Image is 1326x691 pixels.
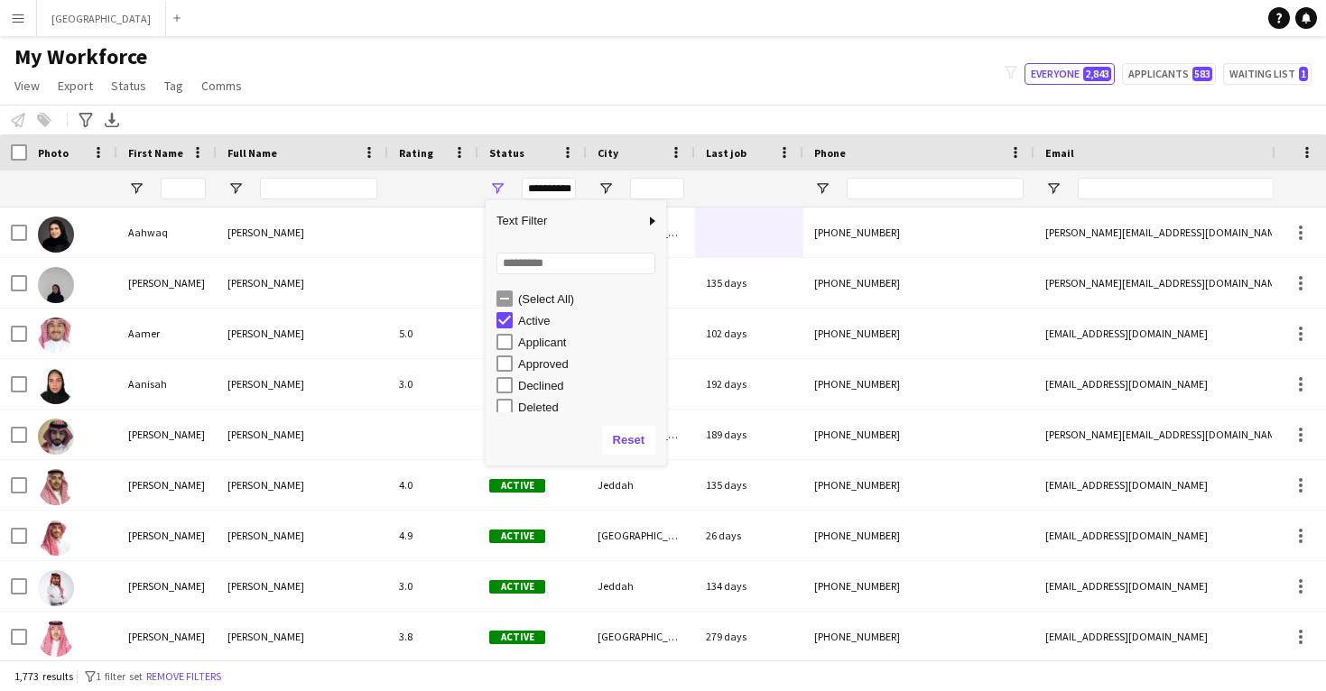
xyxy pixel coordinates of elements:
[388,460,478,510] div: 4.0
[128,146,183,160] span: First Name
[101,109,123,131] app-action-btn: Export XLSX
[227,226,304,239] span: [PERSON_NAME]
[706,146,746,160] span: Last job
[388,612,478,661] div: 3.8
[260,178,377,199] input: Full Name Filter Input
[157,74,190,97] a: Tag
[201,78,242,94] span: Comms
[227,428,304,441] span: [PERSON_NAME]
[587,511,695,560] div: [GEOGRAPHIC_DATA]
[117,410,217,459] div: [PERSON_NAME]
[104,74,153,97] a: Status
[1025,63,1115,85] button: Everyone2,843
[1299,67,1308,81] span: 1
[803,612,1034,661] div: [PHONE_NUMBER]
[58,78,93,94] span: Export
[518,314,661,327] div: Active
[695,410,803,459] div: 189 days
[1122,63,1216,85] button: Applicants583
[803,359,1034,409] div: [PHONE_NUMBER]
[117,258,217,308] div: [PERSON_NAME]
[111,78,146,94] span: Status
[489,479,545,493] span: Active
[602,426,655,455] button: Reset
[1223,63,1312,85] button: Waiting list1
[14,43,147,70] span: My Workforce
[803,511,1034,560] div: [PHONE_NUMBER]
[117,612,217,661] div: [PERSON_NAME]
[814,180,830,197] button: Open Filter Menu
[38,621,74,657] img: Abdulaziz AL Abdullah
[117,460,217,510] div: [PERSON_NAME]
[75,109,97,131] app-action-btn: Advanced filters
[161,178,206,199] input: First Name Filter Input
[489,530,545,543] span: Active
[388,359,478,409] div: 3.0
[518,401,661,414] div: Deleted
[489,180,505,197] button: Open Filter Menu
[695,511,803,560] div: 26 days
[128,180,144,197] button: Open Filter Menu
[164,78,183,94] span: Tag
[227,146,277,160] span: Full Name
[227,276,304,290] span: [PERSON_NAME]
[1045,180,1062,197] button: Open Filter Menu
[143,667,225,686] button: Remove filters
[227,630,304,643] span: [PERSON_NAME]
[496,253,655,274] input: Search filter values
[598,146,618,160] span: City
[1045,146,1074,160] span: Email
[38,368,74,404] img: Aanisah Schroeder
[14,78,40,94] span: View
[486,288,666,526] div: Filter List
[695,359,803,409] div: 192 days
[695,258,803,308] div: 135 days
[227,478,304,492] span: [PERSON_NAME]
[194,74,249,97] a: Comms
[598,180,614,197] button: Open Filter Menu
[518,379,661,392] div: Declined
[38,146,69,160] span: Photo
[38,318,74,354] img: Aamer Shakir
[117,207,217,257] div: Aahwaq
[227,180,244,197] button: Open Filter Menu
[117,309,217,358] div: Aamer
[38,469,74,505] img: Abdulaziz Abdulghani
[803,207,1034,257] div: [PHONE_NUMBER]
[399,146,433,160] span: Rating
[587,460,695,510] div: Jeddah
[489,580,545,594] span: Active
[630,178,684,199] input: City Filter Input
[803,460,1034,510] div: [PHONE_NUMBER]
[388,309,478,358] div: 5.0
[7,74,47,97] a: View
[489,631,545,644] span: Active
[695,309,803,358] div: 102 days
[38,520,74,556] img: Abdulaziz Abdullah
[38,419,74,455] img: Abdulaziz Abdulaziz
[37,1,166,36] button: [GEOGRAPHIC_DATA]
[803,309,1034,358] div: [PHONE_NUMBER]
[1192,67,1212,81] span: 583
[803,561,1034,611] div: [PHONE_NUMBER]
[518,357,661,371] div: Approved
[227,377,304,391] span: [PERSON_NAME]
[518,336,661,349] div: Applicant
[51,74,100,97] a: Export
[489,146,524,160] span: Status
[117,359,217,409] div: Aanisah
[1083,67,1111,81] span: 2,843
[96,669,143,683] span: 1 filter set
[695,612,803,661] div: 279 days
[388,511,478,560] div: 4.9
[695,561,803,611] div: 134 days
[803,410,1034,459] div: [PHONE_NUMBER]
[227,579,304,593] span: [PERSON_NAME]
[847,178,1024,199] input: Phone Filter Input
[486,206,644,236] span: Text Filter
[38,267,74,303] img: Aalya Ammar
[518,292,661,306] div: (Select All)
[117,561,217,611] div: [PERSON_NAME]
[117,511,217,560] div: [PERSON_NAME]
[227,529,304,542] span: [PERSON_NAME]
